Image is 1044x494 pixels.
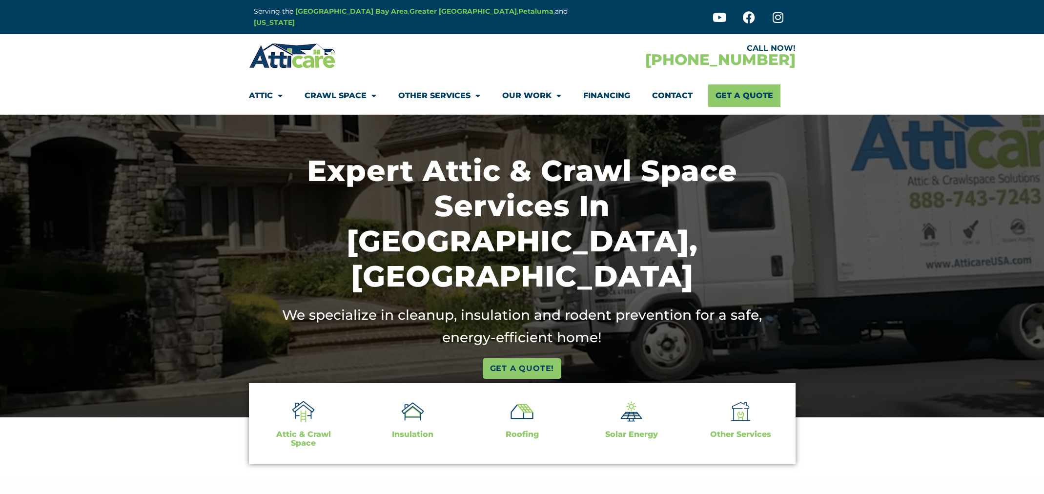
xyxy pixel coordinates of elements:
a: CALL NOW! [747,43,796,53]
strong: [US_STATE] [254,18,295,27]
h1: Expert Attic & Crawl Space Services in [GEOGRAPHIC_DATA], [GEOGRAPHIC_DATA] [256,153,788,294]
a: Other Services [398,84,480,107]
a: Get A Quote [708,84,780,107]
a: Roofing [506,430,539,439]
nav: Menu [249,84,796,107]
a: GET A QUOTE! [483,358,562,379]
a: Attic & Crawl Space [276,430,331,448]
a: Solar Energy [605,430,658,439]
a: Our Work [502,84,561,107]
strong: [GEOGRAPHIC_DATA] [295,7,373,16]
a: Financing [583,84,630,107]
span: GET A QUOTE! [490,361,554,376]
strong: Bay Area [375,7,408,16]
span: Serving the [254,7,293,16]
a: Attic [249,84,283,107]
a: Contact [652,84,693,107]
a: Crawl Space [305,84,376,107]
strong: Greater [GEOGRAPHIC_DATA] [409,7,517,16]
span: and [555,7,568,16]
a: Other Services [710,430,771,439]
span: We specialize in cleanup, insulation and rodent prevention for a safe, energy-efficient home! [282,307,762,346]
a: Insulation [392,430,433,439]
p: , , , [254,6,570,28]
strong: Petaluma [518,7,553,16]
